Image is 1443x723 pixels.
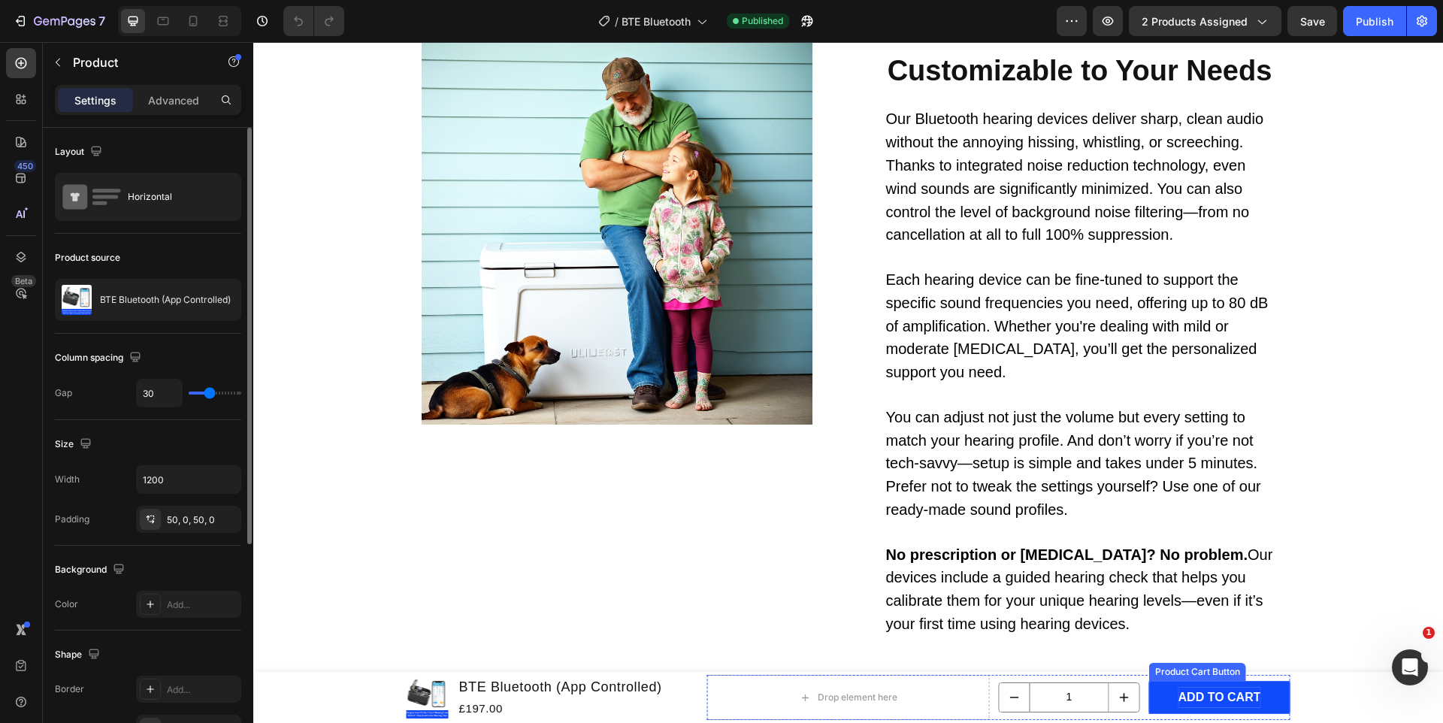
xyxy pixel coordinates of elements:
[283,6,344,36] div: Undo/Redo
[98,12,105,30] p: 7
[148,92,199,108] p: Advanced
[55,645,103,665] div: Shape
[55,348,144,368] div: Column spacing
[1392,649,1428,685] iframe: Intercom live chat
[55,251,120,265] div: Product source
[742,14,783,28] span: Published
[633,504,1020,590] span: Our devices include a guided hearing check that helps you calibrate them for your unique hearing ...
[55,142,105,162] div: Layout
[167,683,237,697] div: Add...
[746,641,776,670] button: decrement
[55,597,78,611] div: Color
[137,380,182,407] input: Auto
[633,68,1011,201] span: Our Bluetooth hearing devices deliver sharp, clean audio without the annoying hissing, whistling,...
[55,473,80,486] div: Width
[633,504,994,521] strong: No prescription or [MEDICAL_DATA]? No problem.
[564,649,644,661] div: Drop element here
[73,53,201,71] p: Product
[55,386,72,400] div: Gap
[1129,6,1281,36] button: 2 products assigned
[896,639,1037,673] button: ADD TO CART
[62,285,92,315] img: product feature img
[167,513,237,527] div: 50, 0, 50, 0
[1142,14,1248,29] span: 2 products assigned
[856,641,886,670] button: increment
[137,466,240,493] input: Auto
[622,14,691,29] span: BTE Bluetooth
[1343,6,1406,36] button: Publish
[253,42,1443,723] iframe: Design area
[1300,15,1325,28] span: Save
[633,229,1015,338] span: Each hearing device can be fine-tuned to support the specific sound frequencies you need, offerin...
[167,598,237,612] div: Add...
[14,160,36,172] div: 450
[615,14,619,29] span: /
[11,275,36,287] div: Beta
[74,92,116,108] p: Settings
[55,682,84,696] div: Border
[55,513,89,526] div: Padding
[55,560,128,580] div: Background
[633,367,1008,476] span: You can adjust not just the volume but every setting to match your hearing profile. And don’t wor...
[1287,6,1337,36] button: Save
[1356,14,1393,29] div: Publish
[1423,627,1435,639] span: 1
[55,434,95,455] div: Size
[925,645,1008,667] div: ADD TO CART
[128,180,219,214] div: Horizontal
[899,623,990,637] div: Product Cart Button
[776,641,856,670] input: quantity
[100,295,231,305] p: BTE Bluetooth (App Controlled)
[6,6,112,36] button: 7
